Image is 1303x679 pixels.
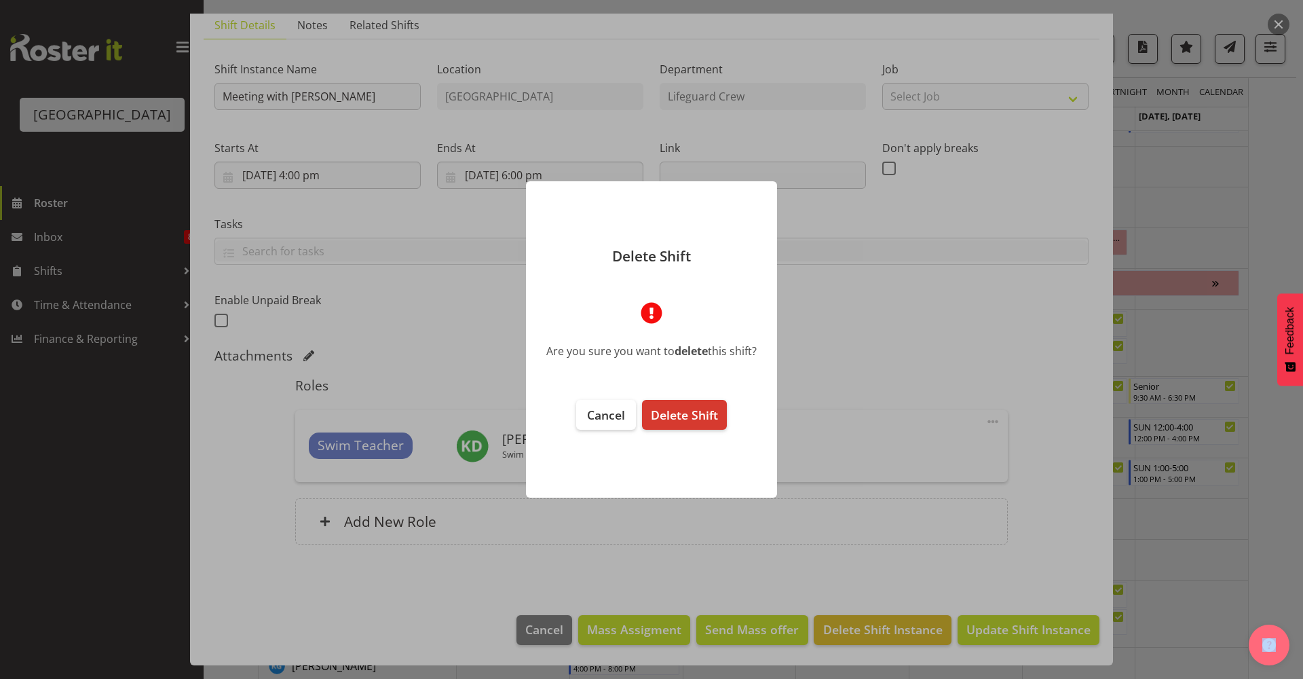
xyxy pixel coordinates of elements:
span: Delete Shift [651,407,718,423]
button: Feedback - Show survey [1277,293,1303,386]
b: delete [675,344,708,359]
span: Feedback [1284,307,1296,354]
button: Cancel [576,400,636,430]
span: Cancel [587,407,625,423]
button: Delete Shift [642,400,727,430]
p: Delete Shift [540,249,763,263]
img: help-xxl-2.png [1262,638,1276,652]
div: Are you sure you want to this shift? [546,343,757,359]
